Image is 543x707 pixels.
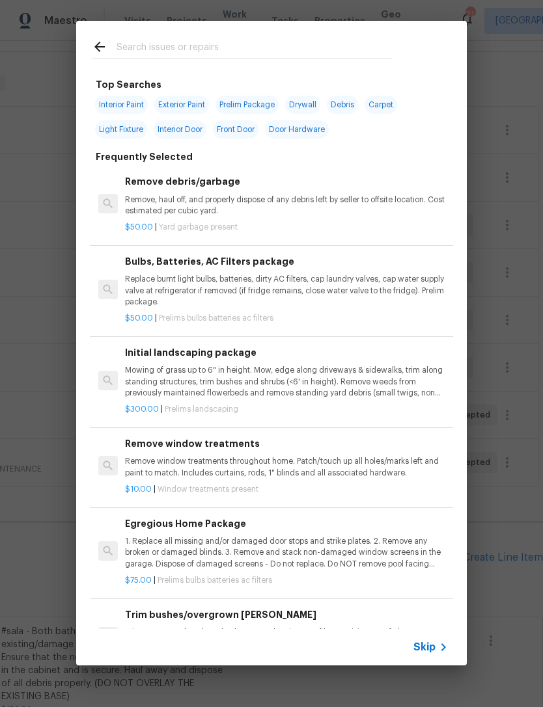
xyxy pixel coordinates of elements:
p: Remove, haul off, and properly dispose of any debris left by seller to offsite location. Cost est... [125,194,448,217]
span: $75.00 [125,576,152,584]
p: | [125,313,448,324]
span: Prelim Package [216,96,279,114]
input: Search issues or repairs [117,39,393,59]
h6: Frequently Selected [96,150,193,164]
span: Front Door [213,120,258,139]
p: | [125,575,448,586]
span: Debris [327,96,358,114]
p: | [125,404,448,415]
p: | [125,222,448,233]
span: Carpet [365,96,397,114]
span: $10.00 [125,485,152,493]
span: Prelims bulbs batteries ac filters [158,576,272,584]
span: Drywall [285,96,320,114]
h6: Remove debris/garbage [125,174,448,189]
span: Yard garbage present [159,223,238,231]
h6: Remove window treatments [125,436,448,451]
span: Light Fixture [95,120,147,139]
p: 1. Replace all missing and/or damaged door stops and strike plates. 2. Remove any broken or damag... [125,536,448,569]
span: Interior Door [154,120,206,139]
p: Remove window treatments throughout home. Patch/touch up all holes/marks left and paint to match.... [125,456,448,478]
span: $300.00 [125,405,159,413]
span: $50.00 [125,314,153,322]
h6: Top Searches [96,77,161,92]
span: Prelims bulbs batteries ac filters [159,314,273,322]
h6: Trim bushes/overgrown [PERSON_NAME] [125,607,448,622]
span: Door Hardware [265,120,329,139]
span: Skip [413,641,436,654]
span: $50.00 [125,223,153,231]
p: Trim overgrown hegdes & bushes around perimeter of home giving 12" of clearance. Properly dispose... [125,627,448,649]
p: Replace burnt light bulbs, batteries, dirty AC filters, cap laundry valves, cap water supply valv... [125,274,448,307]
p: | [125,484,448,495]
span: Exterior Paint [154,96,209,114]
p: Mowing of grass up to 6" in height. Mow, edge along driveways & sidewalks, trim along standing st... [125,365,448,398]
h6: Initial landscaping package [125,345,448,360]
span: Prelims landscaping [165,405,238,413]
span: Interior Paint [95,96,148,114]
h6: Egregious Home Package [125,516,448,531]
span: Window treatments present [158,485,258,493]
h6: Bulbs, Batteries, AC Filters package [125,254,448,269]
